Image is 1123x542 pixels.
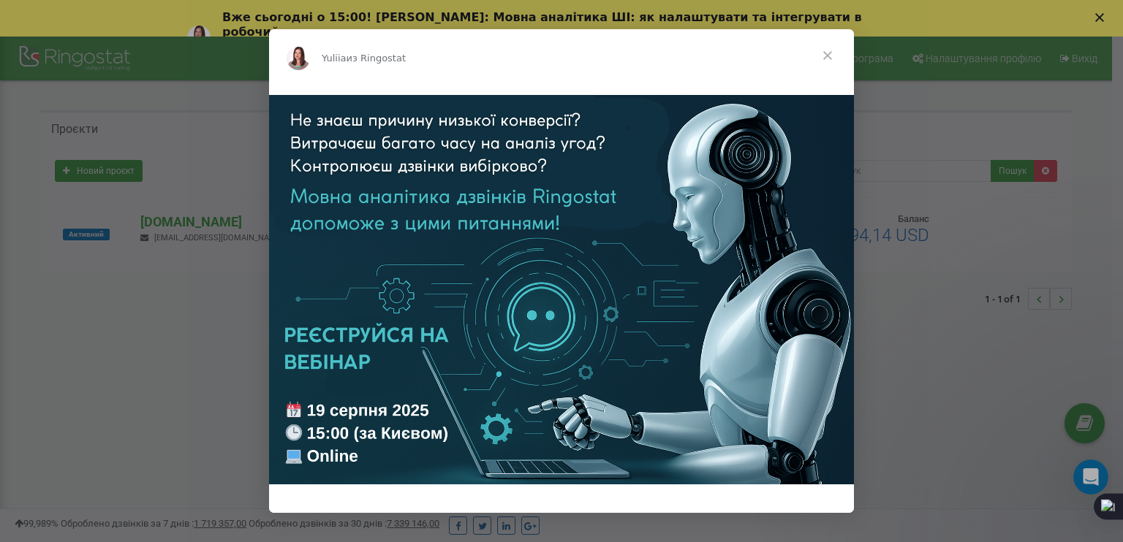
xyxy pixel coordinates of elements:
[287,47,310,70] img: Profile image for Yuliia
[801,29,854,82] span: Закрыть
[222,10,862,39] b: Вже сьогодні о 15:00! [PERSON_NAME]: Мовна аналітика ШІ: як налаштувати та інтегрувати в робочий ...
[187,26,211,49] img: Profile image for Yuliia
[347,53,407,64] span: из Ringostat
[1095,13,1110,22] div: Закрыть
[322,53,347,64] span: Yuliia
